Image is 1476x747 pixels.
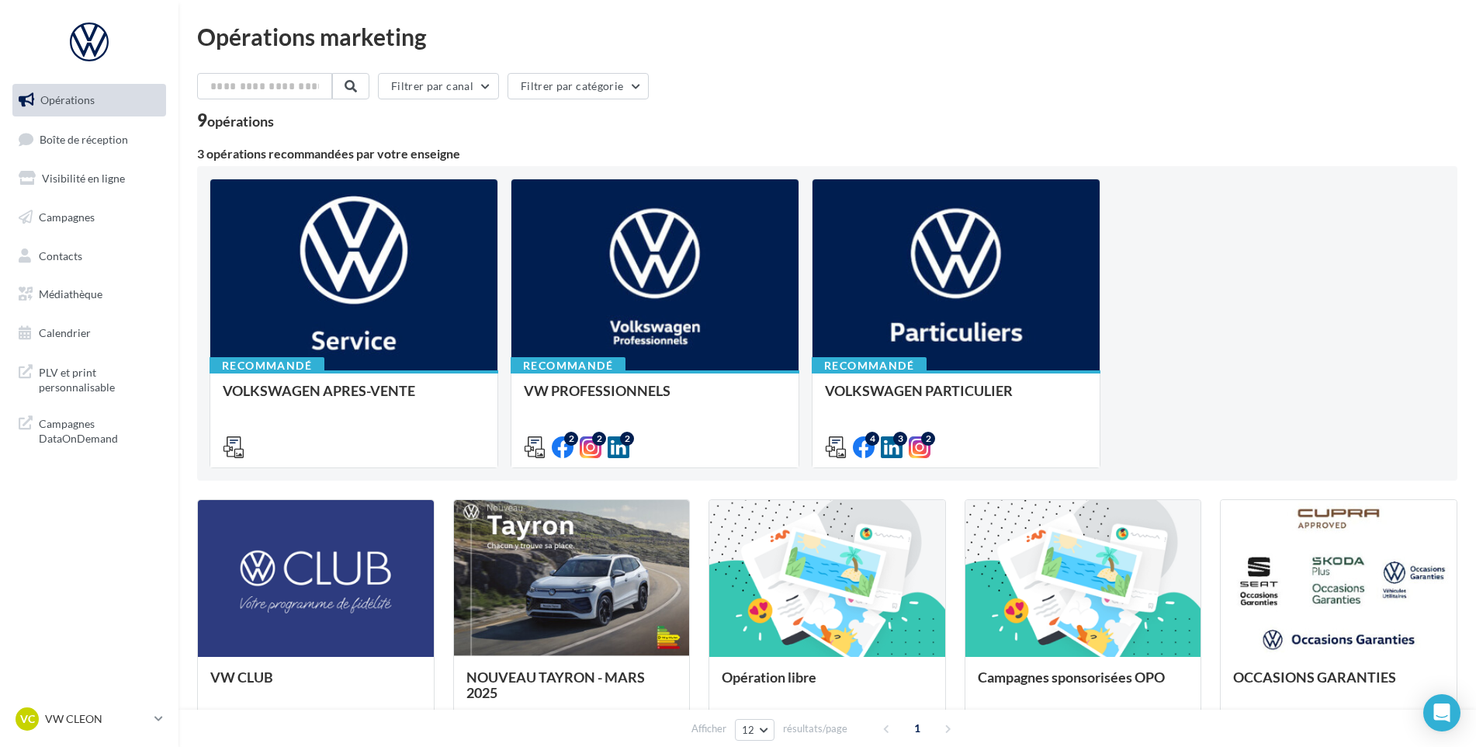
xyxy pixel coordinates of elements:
div: Opérations marketing [197,25,1457,48]
span: Médiathèque [39,287,102,301]
span: OCCASIONS GARANTIES [1233,669,1396,686]
div: Recommandé [210,357,324,374]
span: VC [20,711,35,727]
span: Campagnes sponsorisées OPO [978,669,1165,686]
button: Filtrer par canal [378,73,499,99]
div: 3 [893,432,907,446]
div: 4 [865,432,879,446]
span: PLV et print personnalisable [39,362,160,395]
button: Filtrer par catégorie [508,73,649,99]
div: 2 [592,432,606,446]
a: VC VW CLEON [12,704,166,734]
span: Opération libre [722,669,816,686]
span: VW CLUB [210,669,273,686]
span: Campagnes DataOnDemand [39,413,160,446]
a: Contacts [9,240,169,273]
div: 3 opérations recommandées par votre enseigne [197,148,1457,160]
span: résultats/page [783,721,847,736]
div: 2 [620,432,634,446]
div: 2 [921,432,935,446]
span: VOLKSWAGEN APRES-VENTE [223,382,415,399]
span: VOLKSWAGEN PARTICULIER [825,382,1013,399]
a: Campagnes [9,201,169,234]
span: NOUVEAU TAYRON - MARS 2025 [466,669,645,701]
p: VW CLEON [45,711,148,727]
span: Boîte de réception [40,132,128,145]
div: Open Intercom Messenger [1423,694,1460,731]
div: 9 [197,112,274,129]
span: Afficher [691,721,726,736]
a: Boîte de réception [9,123,169,156]
a: Médiathèque [9,278,169,311]
span: 1 [905,716,930,741]
span: Campagnes [39,210,95,224]
div: Recommandé [812,357,927,374]
div: 2 [564,432,578,446]
span: Visibilité en ligne [42,172,125,185]
button: 12 [735,719,774,741]
span: Opérations [40,93,95,106]
a: Calendrier [9,317,169,349]
span: 12 [742,724,755,736]
span: Contacts [39,248,82,262]
a: PLV et print personnalisable [9,356,169,401]
span: Calendrier [39,326,91,339]
div: Recommandé [511,357,625,374]
span: VW PROFESSIONNELS [524,382,670,399]
a: Visibilité en ligne [9,162,169,195]
a: Opérations [9,84,169,116]
a: Campagnes DataOnDemand [9,407,169,453]
div: opérations [207,114,274,128]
